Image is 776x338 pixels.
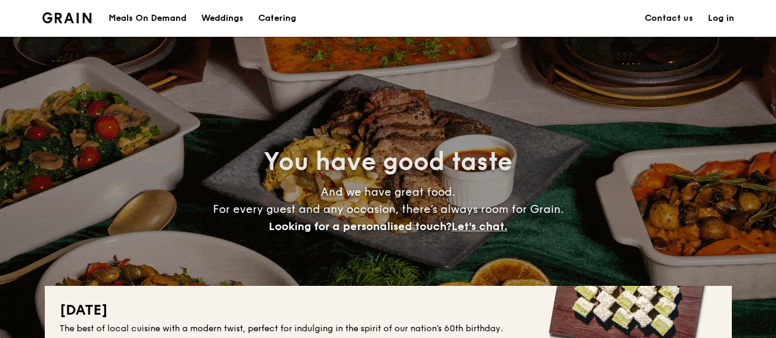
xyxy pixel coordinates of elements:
[451,220,507,233] span: Let's chat.
[42,12,92,23] img: Grain
[42,12,92,23] a: Logotype
[213,185,564,233] span: And we have great food. For every guest and any occasion, there’s always room for Grain.
[60,323,717,335] div: The best of local cuisine with a modern twist, perfect for indulging in the spirit of our nation’...
[264,147,512,177] span: You have good taste
[269,220,451,233] span: Looking for a personalised touch?
[60,301,717,320] h2: [DATE]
